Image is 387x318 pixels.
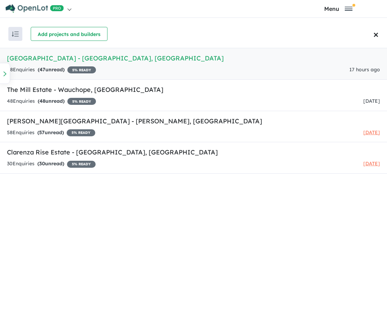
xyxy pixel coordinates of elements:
button: Toggle navigation [291,5,385,12]
div: 30 Enquir ies [7,160,96,168]
h5: Clarenza Rise Estate - [GEOGRAPHIC_DATA] , [GEOGRAPHIC_DATA] [7,147,380,157]
span: 5 % READY [67,161,96,168]
strong: ( unread) [37,160,64,167]
h5: [PERSON_NAME][GEOGRAPHIC_DATA] - [PERSON_NAME] , [GEOGRAPHIC_DATA] [7,116,380,126]
h5: [GEOGRAPHIC_DATA] - [GEOGRAPHIC_DATA] , [GEOGRAPHIC_DATA] [7,53,380,63]
strong: ( unread) [37,129,64,136]
span: 57 [39,129,45,136]
button: Close [371,20,387,48]
span: [DATE] [363,129,380,136]
span: 17 hours ago [349,66,380,73]
div: 48 Enquir ies [7,66,96,74]
span: × [373,25,379,43]
span: [DATE] [363,98,380,104]
span: 30 [39,160,45,167]
img: Openlot PRO Logo White [6,4,64,13]
strong: ( unread) [38,66,65,73]
div: 48 Enquir ies [7,97,96,106]
img: sort.svg [12,31,19,37]
span: 5 % READY [67,98,96,105]
span: 5 % READY [67,66,96,73]
span: 47 [39,66,45,73]
span: 5 % READY [67,129,95,136]
span: [DATE] [363,160,380,167]
div: 58 Enquir ies [7,129,95,137]
h5: The Mill Estate - Wauchope , [GEOGRAPHIC_DATA] [7,85,380,94]
button: Add projects and builders [31,27,107,41]
strong: ( unread) [38,98,65,104]
span: 48 [39,98,45,104]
